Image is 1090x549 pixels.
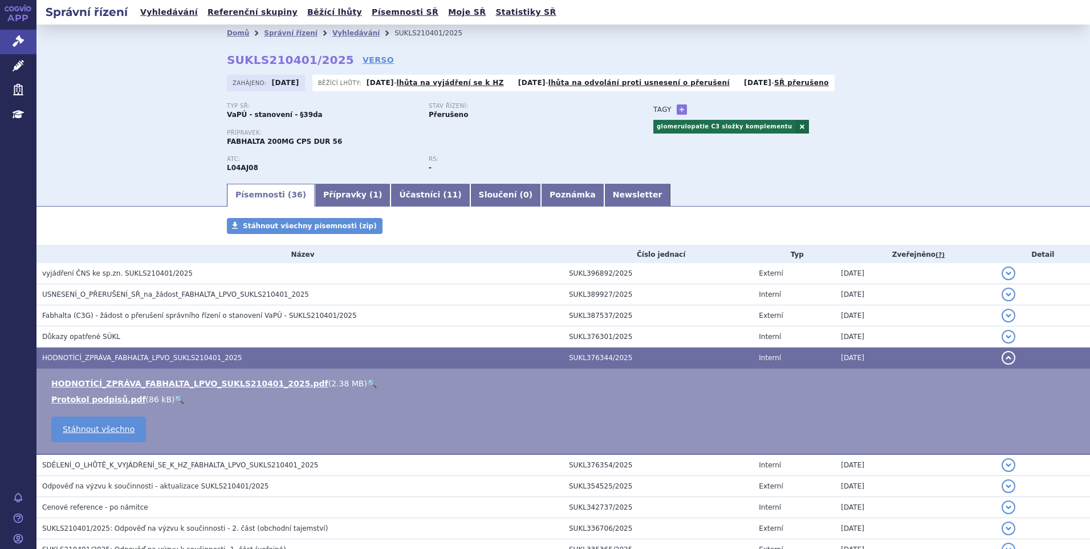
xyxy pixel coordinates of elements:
[936,251,945,259] abbr: (?)
[363,54,394,66] a: VERSO
[1002,500,1015,514] button: detail
[332,29,380,37] a: Vyhledávání
[367,79,394,87] strong: [DATE]
[759,290,781,298] span: Interní
[137,5,201,20] a: Vyhledávání
[541,184,604,207] a: Poznámka
[835,348,995,369] td: [DATE]
[653,103,672,116] h3: Tagy
[563,326,753,348] td: SUKL376301/2025
[759,461,781,469] span: Interní
[759,503,781,511] span: Interní
[227,156,417,163] p: ATC:
[227,103,417,110] p: Typ SŘ:
[1002,309,1015,322] button: detail
[835,263,995,284] td: [DATE]
[42,312,357,320] span: Fabhalta (C3G) - žádost o přerušení správního řízení o stanovení VaPÚ - SUKLS210401/2025
[36,246,563,263] th: Název
[51,417,146,442] a: Stáhnout všechno
[759,354,781,362] span: Interní
[604,184,671,207] a: Newsletter
[243,222,377,230] span: Stáhnout všechny písemnosti (zip)
[653,120,795,134] a: glomerulopatie C3 složky komplementu
[470,184,541,207] a: Sloučení (0)
[492,5,559,20] a: Statistiky SŘ
[1002,330,1015,344] button: detail
[1002,479,1015,493] button: detail
[759,333,781,341] span: Interní
[835,497,995,518] td: [DATE]
[563,518,753,539] td: SUKL336706/2025
[42,354,242,362] span: HODNOTÍCÍ_ZPRÁVA_FABHALTA_LPVO_SUKLS210401_2025
[835,246,995,263] th: Zveřejněno
[36,4,137,20] h2: Správní řízení
[42,461,318,469] span: SDĚLENÍ_O_LHŮTĚ_K_VYJÁDŘENÍ_SE_K_HZ_FABHALTA_LPVO_SUKLS210401_2025
[759,269,783,277] span: Externí
[1002,458,1015,472] button: detail
[744,79,771,87] strong: [DATE]
[835,326,995,348] td: [DATE]
[563,497,753,518] td: SUKL342737/2025
[563,348,753,369] td: SUKL376344/2025
[204,5,301,20] a: Referenční skupiny
[835,476,995,497] td: [DATE]
[367,78,504,87] p: -
[774,79,829,87] a: SŘ přerušeno
[42,290,309,298] span: USNESENÍ_O_PŘERUŠENÍ_SŘ_na_žádost_FABHALTA_LPVO_SUKLS210401_2025
[368,5,442,20] a: Písemnosti SŘ
[51,394,1079,405] li: ( )
[563,263,753,284] td: SUKL396892/2025
[744,78,829,87] p: -
[835,305,995,326] td: [DATE]
[227,29,249,37] a: Domů
[523,190,529,199] span: 0
[835,284,995,305] td: [DATE]
[51,395,146,404] a: Protokol podpisů.pdf
[563,246,753,263] th: Číslo jednací
[264,29,318,37] a: Správní řízení
[1002,522,1015,535] button: detail
[445,5,489,20] a: Moje SŘ
[315,184,391,207] a: Přípravky (1)
[429,111,468,119] strong: Přerušeno
[318,78,364,87] span: Běžící lhůty:
[304,5,365,20] a: Běžící lhůty
[447,190,458,199] span: 11
[518,78,730,87] p: -
[227,130,631,136] p: Přípravek:
[42,524,328,532] span: SUKLS210401/2025: Odpověď na výzvu k součinnosti - 2. část (obchodní tajemství)
[835,518,995,539] td: [DATE]
[42,333,120,341] span: Důkazy opatřené SÚKL
[759,482,783,490] span: Externí
[394,25,477,42] li: SUKLS210401/2025
[291,190,302,199] span: 36
[227,184,315,207] a: Písemnosti (36)
[42,269,193,277] span: vyjádření ČNS ke sp.zn. SUKLS210401/2025
[429,103,619,110] p: Stav řízení:
[233,78,269,87] span: Zahájeno:
[272,79,299,87] strong: [DATE]
[42,503,148,511] span: Cenové reference - po námitce
[1002,267,1015,280] button: detail
[391,184,470,207] a: Účastníci (11)
[996,246,1090,263] th: Detail
[563,476,753,497] td: SUKL354525/2025
[1002,351,1015,365] button: detail
[227,53,354,67] strong: SUKLS210401/2025
[367,379,377,388] a: 🔍
[548,79,730,87] a: lhůta na odvolání proti usnesení o přerušení
[563,305,753,326] td: SUKL387537/2025
[563,284,753,305] td: SUKL389927/2025
[835,454,995,476] td: [DATE]
[429,156,619,163] p: RS:
[759,524,783,532] span: Externí
[759,312,783,320] span: Externí
[42,482,269,490] span: Odpověď na výzvu k součinnosti - aktualizace SUKLS210401/2025
[677,104,687,115] a: +
[149,395,172,404] span: 86 kB
[397,79,504,87] a: lhůta na vyjádření se k HZ
[51,379,328,388] a: HODNOTÍCÍ_ZPRÁVA_FABHALTA_LPVO_SUKLS210401_2025.pdf
[51,378,1079,389] li: ( )
[331,379,364,388] span: 2.38 MB
[753,246,835,263] th: Typ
